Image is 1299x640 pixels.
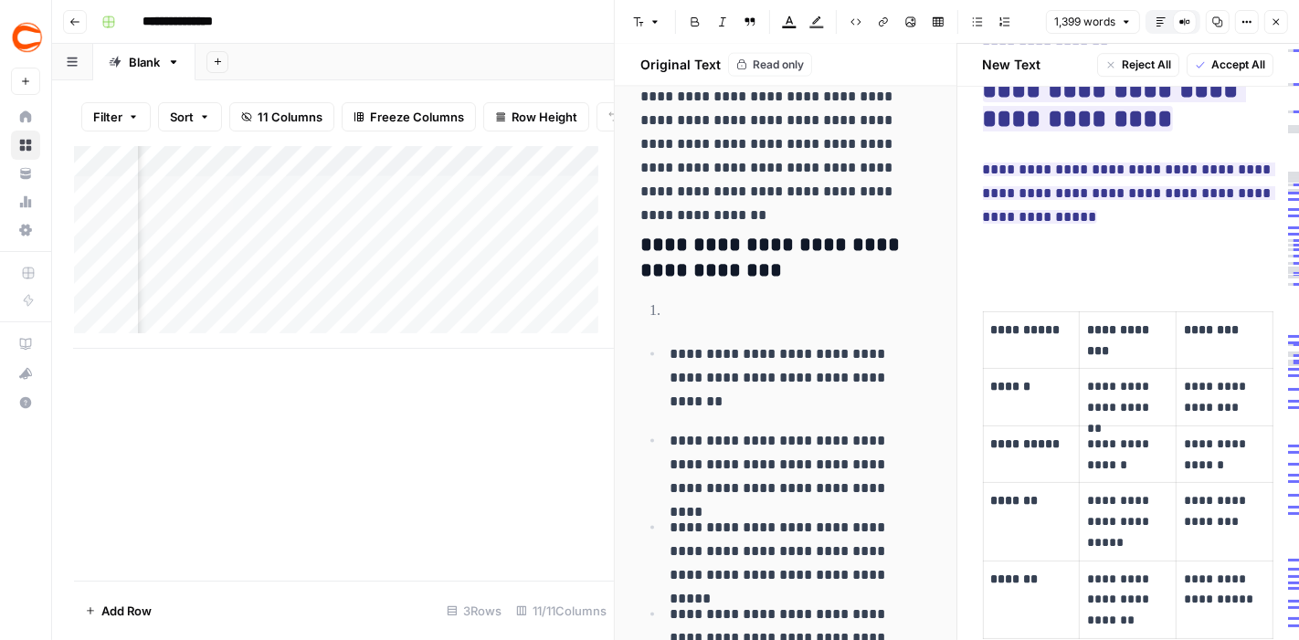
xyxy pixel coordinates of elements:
[753,57,804,73] span: Read only
[1122,57,1171,73] span: Reject All
[1097,53,1179,77] button: Reject All
[101,602,152,620] span: Add Row
[11,187,40,216] a: Usage
[170,108,194,126] span: Sort
[370,108,464,126] span: Freeze Columns
[1211,57,1265,73] span: Accept All
[1046,10,1140,34] button: 1,399 words
[1054,14,1115,30] span: 1,399 words
[11,215,40,245] a: Settings
[11,21,44,54] img: Covers Logo
[512,108,577,126] span: Row Height
[81,102,151,131] button: Filter
[11,359,40,388] button: What's new?
[483,102,589,131] button: Row Height
[509,596,614,625] div: 11/11 Columns
[11,102,40,131] a: Home
[11,15,40,60] button: Workspace: Covers
[983,56,1041,74] h2: New Text
[11,131,40,160] a: Browse
[11,159,40,188] a: Your Data
[629,56,721,74] h2: Original Text
[11,388,40,417] button: Help + Support
[1187,53,1273,77] button: Accept All
[11,330,40,359] a: AirOps Academy
[229,102,334,131] button: 11 Columns
[258,108,322,126] span: 11 Columns
[158,102,222,131] button: Sort
[12,360,39,387] div: What's new?
[342,102,476,131] button: Freeze Columns
[439,596,509,625] div: 3 Rows
[74,596,163,625] button: Add Row
[93,44,195,80] a: Blank
[93,108,122,126] span: Filter
[129,53,160,71] div: Blank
